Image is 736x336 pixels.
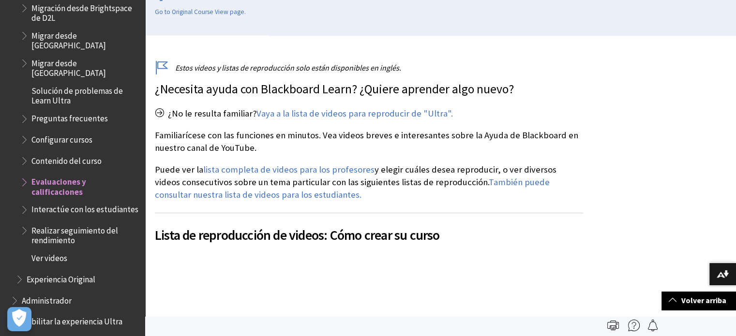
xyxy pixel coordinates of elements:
[155,107,583,120] p: ¿No le resulta familiar?
[31,250,67,263] span: Ver videos
[22,292,72,306] span: Administrador
[607,320,619,331] img: Print
[203,164,375,175] a: lista completa de videos para los profesores
[22,314,122,327] span: Habilitar la experiencia Ultra
[155,163,583,202] p: Puede ver la y elegir cuáles desea reproducir, o ver diversos videos consecutivos sobre un tema p...
[661,292,736,309] a: Volver arriba
[31,153,102,166] span: Contenido del curso
[155,129,583,154] p: Familiarícese con las funciones en minutos. Vea videos breves e interesantes sobre la Ayuda de Bl...
[628,320,640,331] img: More help
[155,8,246,16] a: Go to Original Course View page.
[31,111,108,124] span: Preguntas frecuentes
[155,62,583,73] p: Estos videos y listas de reproducción solo están disponibles en inglés.
[155,226,439,244] a: Lista de reproducción de videos: Cómo crear su curso
[31,222,138,245] span: Realizar seguimiento del rendimiento
[155,81,583,98] p: ¿Necesita ayuda con Blackboard Learn? ¿Quiere aprender algo nuevo?
[7,307,31,331] button: Abrir preferencias
[31,28,138,50] span: Migrar desde [GEOGRAPHIC_DATA]
[31,55,138,78] span: Migrar desde [GEOGRAPHIC_DATA]
[256,108,453,119] a: Vaya a la lista de videos para reproducir de "Ultra".
[27,271,95,284] span: Experiencia Original
[31,83,138,106] span: Solución de problemas de Learn Ultra
[31,131,92,145] span: Configurar cursos
[647,320,659,331] img: Follow this page
[31,202,138,215] span: Interactúe con los estudiantes
[155,176,550,201] a: También puede consultar nuestra lista de videos para los estudiantes.
[31,174,138,197] span: Evaluaciones y calificaciones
